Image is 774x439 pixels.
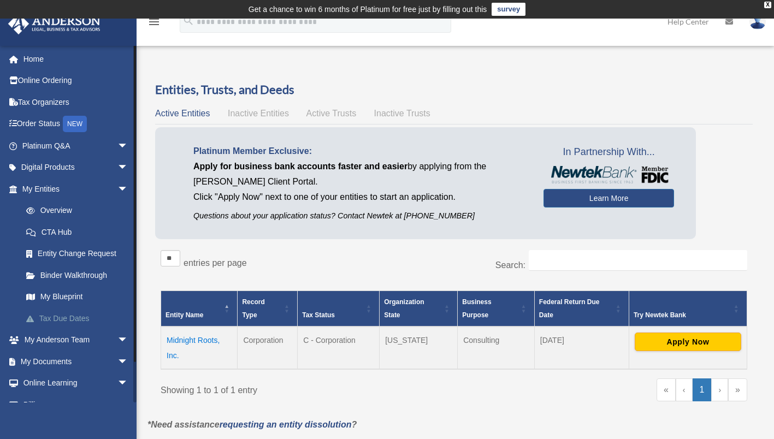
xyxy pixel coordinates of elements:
[657,378,676,401] a: First
[238,327,298,369] td: Corporation
[539,298,600,319] span: Federal Return Due Date
[15,264,145,286] a: Binder Walkthrough
[193,144,527,159] p: Platinum Member Exclusive:
[8,91,145,113] a: Tax Organizers
[462,298,491,319] span: Business Purpose
[5,13,104,34] img: Anderson Advisors Platinum Portal
[711,378,728,401] a: Next
[380,290,458,327] th: Organization State: Activate to sort
[193,159,527,189] p: by applying from the [PERSON_NAME] Client Portal.
[166,311,203,319] span: Entity Name
[306,109,357,118] span: Active Trusts
[161,378,446,398] div: Showing 1 to 1 of 1 entry
[549,166,669,183] img: NewtekBankLogoSM.png
[543,144,674,161] span: In Partnership With...
[155,109,210,118] span: Active Entities
[8,329,145,351] a: My Anderson Teamarrow_drop_down
[298,290,380,327] th: Tax Status: Activate to sort
[193,209,527,223] p: Questions about your application status? Contact Newtek at [PHONE_NUMBER]
[147,420,357,429] em: *Need assistance ?
[147,19,161,28] a: menu
[8,394,145,416] a: Billingarrow_drop_down
[147,15,161,28] i: menu
[8,351,145,372] a: My Documentsarrow_drop_down
[15,286,145,308] a: My Blueprint
[728,378,747,401] a: Last
[384,298,424,319] span: Organization State
[543,189,674,207] a: Learn More
[676,378,693,401] a: Previous
[8,135,145,157] a: Platinum Q&Aarrow_drop_down
[492,3,525,16] a: survey
[220,420,352,429] a: requesting an entity dissolution
[749,14,766,29] img: User Pic
[458,290,535,327] th: Business Purpose: Activate to sort
[635,333,741,351] button: Apply Now
[63,116,87,132] div: NEW
[249,3,487,16] div: Get a chance to win 6 months of Platinum for free just by filling out this
[117,135,139,157] span: arrow_drop_down
[15,243,145,265] a: Entity Change Request
[182,15,194,27] i: search
[8,48,145,70] a: Home
[117,351,139,373] span: arrow_drop_down
[495,260,525,270] label: Search:
[458,327,535,369] td: Consulting
[15,200,139,222] a: Overview
[634,309,730,322] div: Try Newtek Bank
[117,178,139,200] span: arrow_drop_down
[193,162,407,171] span: Apply for business bank accounts faster and easier
[117,372,139,395] span: arrow_drop_down
[238,290,298,327] th: Record Type: Activate to sort
[184,258,247,268] label: entries per page
[117,394,139,416] span: arrow_drop_down
[8,178,145,200] a: My Entitiesarrow_drop_down
[15,221,145,243] a: CTA Hub
[161,290,238,327] th: Entity Name: Activate to invert sorting
[534,290,629,327] th: Federal Return Due Date: Activate to sort
[374,109,430,118] span: Inactive Trusts
[8,157,145,179] a: Digital Productsarrow_drop_down
[15,307,145,329] a: Tax Due Dates
[155,81,753,98] h3: Entities, Trusts, and Deeds
[8,372,145,394] a: Online Learningarrow_drop_down
[298,327,380,369] td: C - Corporation
[764,2,771,8] div: close
[242,298,264,319] span: Record Type
[8,70,145,92] a: Online Ordering
[117,329,139,352] span: arrow_drop_down
[228,109,289,118] span: Inactive Entities
[161,327,238,369] td: Midnight Roots, Inc.
[117,157,139,179] span: arrow_drop_down
[629,290,747,327] th: Try Newtek Bank : Activate to sort
[193,189,527,205] p: Click "Apply Now" next to one of your entities to start an application.
[8,113,145,135] a: Order StatusNEW
[693,378,712,401] a: 1
[302,311,335,319] span: Tax Status
[534,327,629,369] td: [DATE]
[380,327,458,369] td: [US_STATE]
